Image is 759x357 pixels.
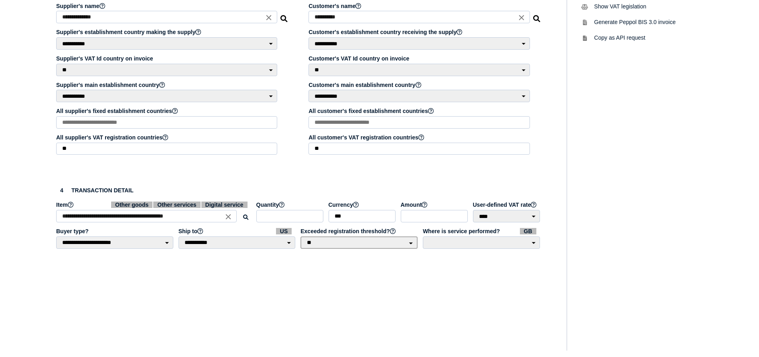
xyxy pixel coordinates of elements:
label: All supplier's VAT registration countries [56,134,278,141]
label: Customer's establishment country receiving the supply [308,29,531,35]
label: Exceeded registration threshold? [300,228,419,234]
label: Item [56,202,252,208]
span: GB [520,228,536,234]
label: Customer's VAT Id country on invoice [308,55,531,62]
span: Digital service [201,202,248,208]
label: Supplier's VAT Id country on invoice [56,55,278,62]
label: Amount [401,202,469,208]
span: Other services [153,202,200,208]
h3: Transaction detail [56,185,541,196]
label: All customer's VAT registration countries [308,134,531,141]
label: All customer's fixed establishment countries [308,108,531,114]
label: Buyer type? [56,228,175,234]
label: Customer's name [308,3,531,9]
section: Define the item, and answer additional questions [48,177,549,262]
i: Search for a dummy seller [280,13,288,19]
span: Other goods [111,202,152,208]
label: Customer's main establishment country [308,82,531,88]
label: Ship to [179,228,297,234]
label: All supplier's fixed establishment countries [56,108,278,114]
label: User-defined VAT rate [473,202,541,208]
span: US [276,228,292,234]
label: Currency [329,202,397,208]
div: 4 [56,185,67,196]
label: Supplier's main establishment country [56,82,278,88]
label: Supplier's establishment country making the supply [56,29,278,35]
label: Where is service performed? [423,228,541,234]
i: Close [224,212,233,221]
i: Close [517,13,526,22]
i: Search for a dummy customer [533,13,541,19]
button: Search for an item by HS code or use natural language description [239,211,252,224]
label: Quantity [256,202,325,208]
i: Close [264,13,273,22]
label: Supplier's name [56,3,278,9]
